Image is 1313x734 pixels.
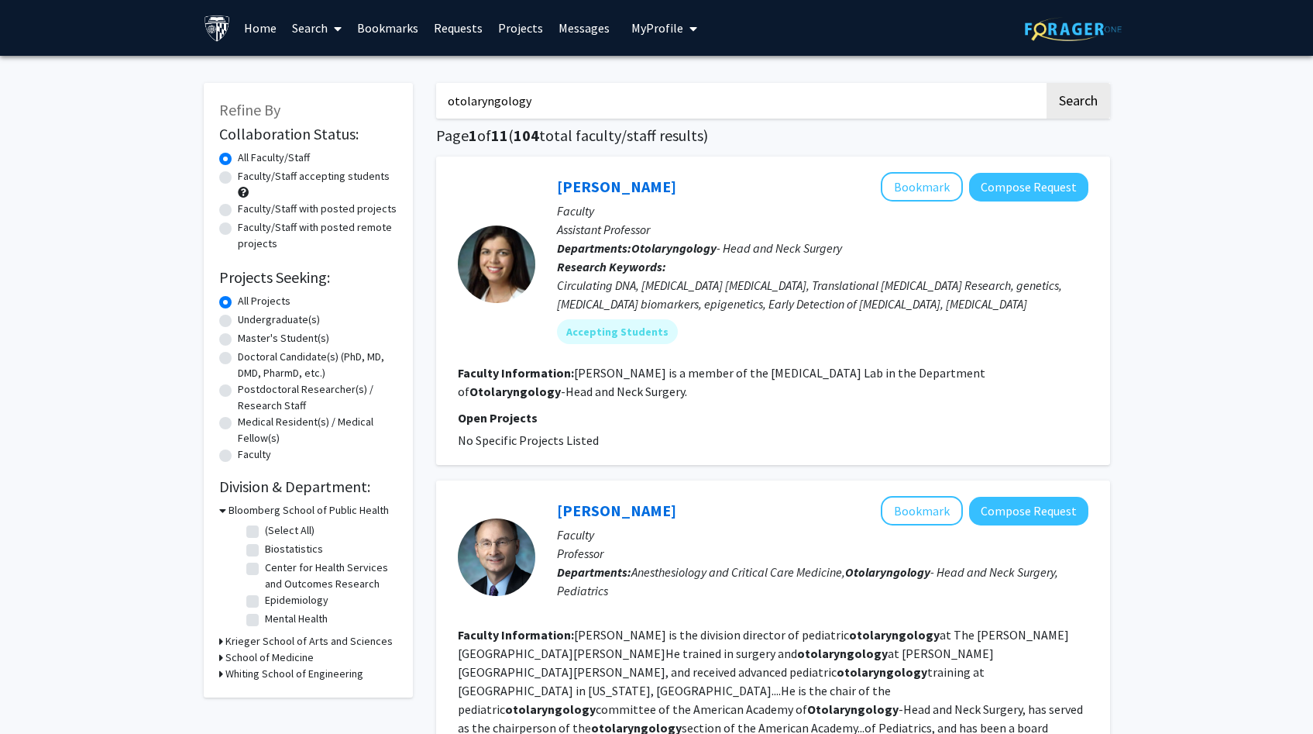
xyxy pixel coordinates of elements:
[225,650,314,666] h3: School of Medicine
[491,126,508,145] span: 11
[284,1,349,55] a: Search
[557,220,1088,239] p: Assistant Professor
[238,381,397,414] label: Postdoctoral Researcher(s) / Research Staff
[557,564,631,580] b: Departments:
[557,544,1088,563] p: Professor
[631,240,717,256] b: Otolaryngology
[204,15,231,42] img: Johns Hopkins University Logo
[458,408,1088,427] p: Open Projects
[265,560,394,592] label: Center for Health Services and Outcomes Research
[225,666,363,682] h3: Whiting School of Engineering
[238,330,329,346] label: Master's Student(s)
[969,173,1088,202] button: Compose Request to Mariana Brait
[490,1,551,55] a: Projects
[238,293,290,309] label: All Projects
[969,497,1088,526] button: Compose Request to David Tunkel
[236,1,284,55] a: Home
[458,432,599,448] span: No Specific Projects Listed
[265,522,315,539] label: (Select All)
[12,664,66,722] iframe: Chat
[219,268,397,287] h2: Projects Seeking:
[557,259,666,274] b: Research Keywords:
[458,365,574,381] b: Faculty Information:
[265,541,323,557] label: Biostatistics
[229,502,389,519] h3: Bloomberg School of Public Health
[458,365,985,399] fg-read-more: [PERSON_NAME] is a member of the [MEDICAL_DATA] Lab in the Department of -Head and Neck Surgery.
[349,1,426,55] a: Bookmarks
[551,1,617,55] a: Messages
[436,83,1044,119] input: Search Keywords
[557,202,1088,220] p: Faculty
[238,414,397,446] label: Medical Resident(s) / Medical Fellow(s)
[557,564,1058,598] span: Anesthesiology and Critical Care Medicine, - Head and Neck Surgery, Pediatrics
[881,496,963,526] button: Add David Tunkel to Bookmarks
[238,312,320,328] label: Undergraduate(s)
[265,592,328,608] label: Epidemiology
[426,1,490,55] a: Requests
[219,477,397,496] h2: Division & Department:
[238,201,397,217] label: Faculty/Staff with posted projects
[1025,17,1122,41] img: ForagerOne Logo
[469,384,561,399] b: Otolaryngology
[436,126,1110,145] h1: Page of ( total faculty/staff results)
[265,611,328,627] label: Mental Health
[514,126,539,145] span: 104
[557,501,676,520] a: [PERSON_NAME]
[238,150,310,166] label: All Faculty/Staff
[557,240,631,256] b: Departments:
[849,627,940,643] b: otolaryngology
[797,646,888,661] b: otolaryngology
[557,526,1088,544] p: Faculty
[1047,83,1110,119] button: Search
[219,125,397,143] h2: Collaboration Status:
[845,564,930,580] b: Otolaryngology
[881,172,963,202] button: Add Mariana Brait to Bookmarks
[238,219,397,252] label: Faculty/Staff with posted remote projects
[238,168,390,184] label: Faculty/Staff accepting students
[631,240,842,256] span: - Head and Neck Surgery
[557,276,1088,313] div: Circulating DNA, [MEDICAL_DATA] [MEDICAL_DATA], Translational [MEDICAL_DATA] Research, genetics, ...
[238,446,271,463] label: Faculty
[557,319,678,344] mat-chip: Accepting Students
[807,701,899,717] b: Otolaryngology
[238,349,397,381] label: Doctoral Candidate(s) (PhD, MD, DMD, PharmD, etc.)
[458,627,574,643] b: Faculty Information:
[557,177,676,196] a: [PERSON_NAME]
[219,100,280,119] span: Refine By
[837,664,927,680] b: otolaryngology
[469,126,477,145] span: 1
[505,701,596,717] b: otolaryngology
[225,633,393,650] h3: Krieger School of Arts and Sciences
[631,20,683,36] span: My Profile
